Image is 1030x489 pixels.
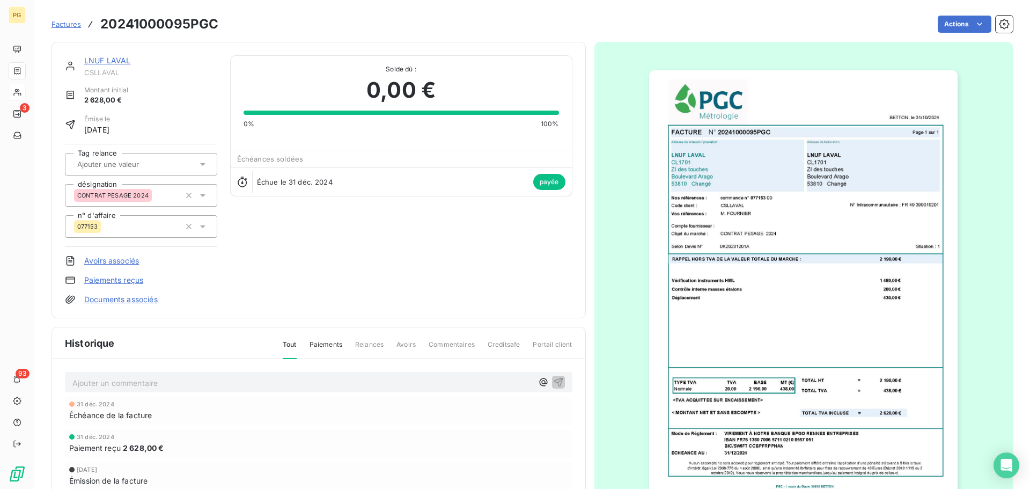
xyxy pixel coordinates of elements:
[77,401,114,407] span: 31 déc. 2024
[77,192,149,199] span: CONTRAT PESAGE 2024
[123,442,164,454] span: 2 628,00 €
[283,340,297,359] span: Tout
[51,20,81,28] span: Factures
[366,74,436,106] span: 0,00 €
[9,6,26,24] div: PG
[9,465,26,483] img: Logo LeanPay
[244,64,559,74] span: Solde dû :
[355,340,384,358] span: Relances
[257,178,333,186] span: Échue le 31 déc. 2024
[429,340,475,358] span: Commentaires
[84,85,128,95] span: Montant initial
[938,16,991,33] button: Actions
[310,340,342,358] span: Paiements
[237,155,304,163] span: Échéances soldées
[84,256,139,266] a: Avoirs associés
[533,174,565,190] span: payée
[69,442,121,454] span: Paiement reçu
[9,105,25,122] a: 3
[396,340,416,358] span: Avoirs
[84,95,128,106] span: 2 628,00 €
[533,340,572,358] span: Portail client
[16,369,30,378] span: 93
[994,452,1019,478] div: Open Intercom Messenger
[488,340,520,358] span: Creditsafe
[69,475,148,486] span: Émission de la facture
[77,466,97,473] span: [DATE]
[51,19,81,30] a: Factures
[84,275,143,286] a: Paiements reçus
[65,336,115,351] span: Historique
[76,159,184,169] input: Ajouter une valeur
[84,294,158,305] a: Documents associés
[20,103,30,113] span: 3
[84,114,110,124] span: Émise le
[77,223,98,230] span: 077153
[100,14,218,34] h3: 20241000095PGC
[69,410,152,421] span: Échéance de la facture
[84,56,131,65] a: LNUF LAVAL
[84,68,217,77] span: CSLLAVAL
[77,434,114,440] span: 31 déc. 2024
[244,119,254,129] span: 0%
[541,119,559,129] span: 100%
[84,124,110,135] span: [DATE]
